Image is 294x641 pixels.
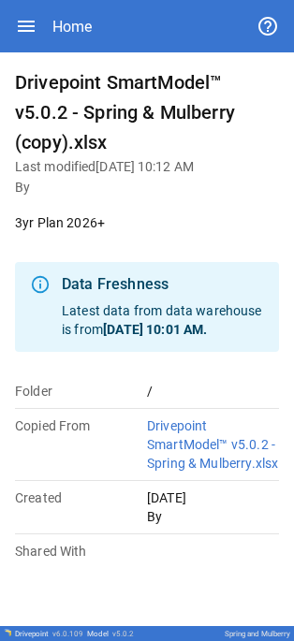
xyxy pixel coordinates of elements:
div: Home [52,18,92,36]
p: Latest data from data warehouse is from [62,301,264,339]
div: Data Freshness [62,273,264,296]
p: Copied From [15,416,147,435]
p: By [147,507,279,526]
div: Model [87,630,134,638]
span: v 6.0.109 [52,630,83,638]
p: Created [15,488,147,507]
h6: By [15,178,279,198]
div: Drivepoint [15,630,83,638]
p: Folder [15,382,147,401]
img: Drivepoint [4,629,11,636]
p: / [147,382,279,401]
h6: Last modified [DATE] 10:12 AM [15,157,279,178]
p: [DATE] [147,488,279,507]
p: Shared With [15,542,147,561]
span: v 5.0.2 [112,630,134,638]
h6: Drivepoint SmartModel™ v5.0.2 - Spring & Mulberry (copy).xlsx [15,67,279,157]
b: [DATE] 10:01 AM . [103,322,207,337]
p: Drivepoint SmartModel™ v5.0.2 - Spring & Mulberry.xlsx [147,416,279,473]
p: 3yr Plan 2026+ [15,213,279,232]
div: Spring and Mulberry [225,630,290,638]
